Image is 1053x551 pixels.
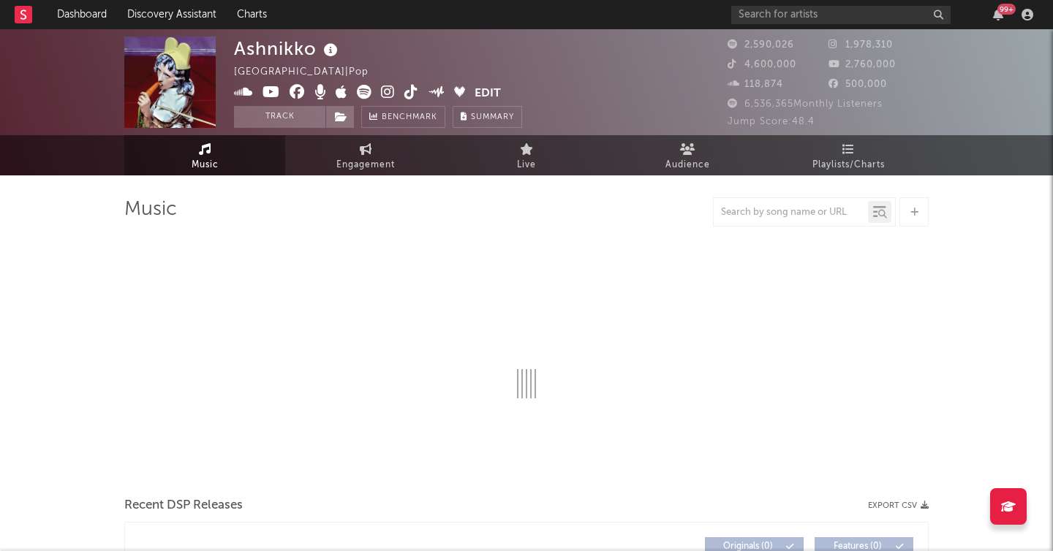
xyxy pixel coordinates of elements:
a: Live [446,135,607,175]
span: 6,536,365 Monthly Listeners [728,99,883,109]
span: 2,590,026 [728,40,794,50]
input: Search by song name or URL [714,207,868,218]
span: 1,978,310 [829,40,893,50]
button: Edit [475,85,501,103]
a: Playlists/Charts [768,135,929,175]
button: Summary [453,106,522,128]
input: Search for artists [731,6,951,24]
span: 4,600,000 [728,60,796,69]
span: Features ( 0 ) [824,542,891,551]
div: 99 + [997,4,1016,15]
span: Music [192,156,219,174]
div: [GEOGRAPHIC_DATA] | Pop [234,64,385,81]
button: Track [234,106,325,128]
a: Benchmark [361,106,445,128]
span: Jump Score: 48.4 [728,117,815,126]
a: Audience [607,135,768,175]
span: Summary [471,113,514,121]
span: Live [517,156,536,174]
span: 118,874 [728,80,783,89]
span: Engagement [336,156,395,174]
button: 99+ [993,9,1003,20]
span: Playlists/Charts [812,156,885,174]
a: Music [124,135,285,175]
span: Benchmark [382,109,437,126]
span: 500,000 [829,80,887,89]
a: Engagement [285,135,446,175]
span: Originals ( 0 ) [714,542,782,551]
div: Ashnikko [234,37,341,61]
span: Recent DSP Releases [124,497,243,514]
span: 2,760,000 [829,60,896,69]
button: Export CSV [868,501,929,510]
span: Audience [665,156,710,174]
